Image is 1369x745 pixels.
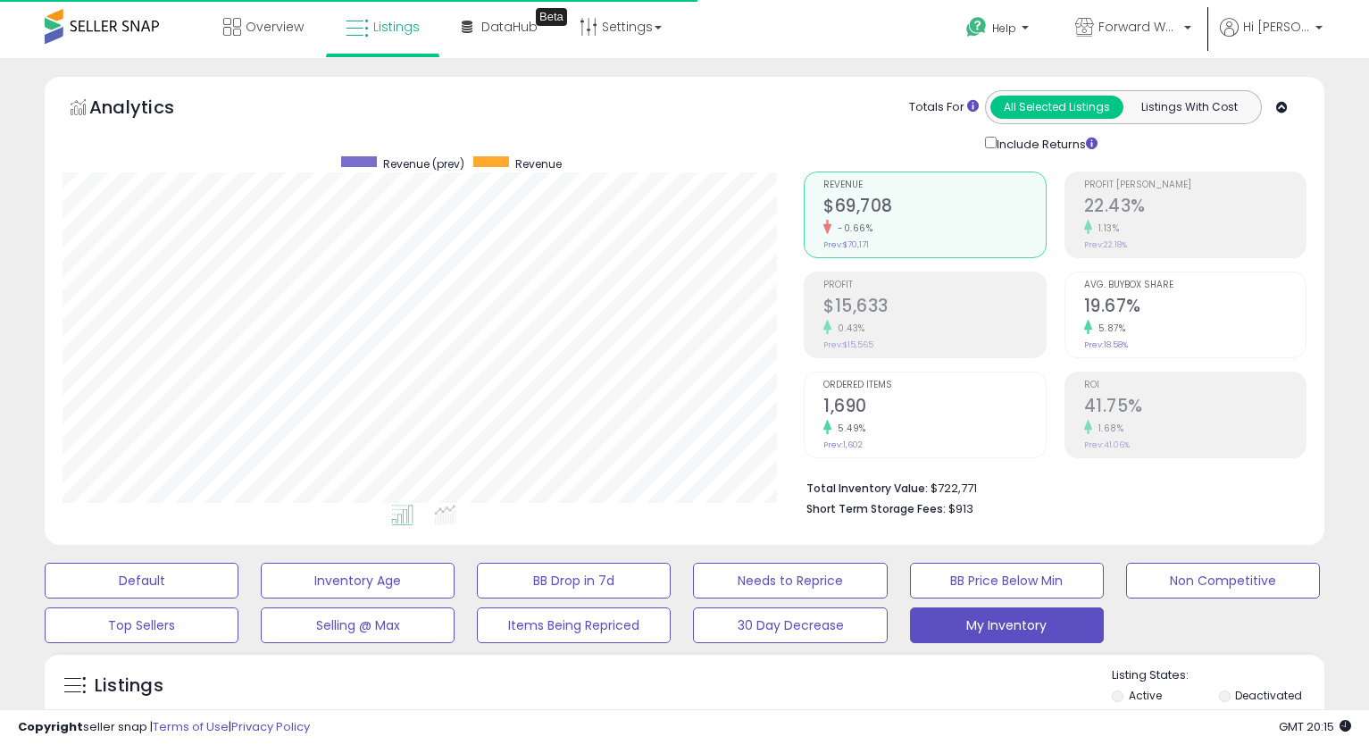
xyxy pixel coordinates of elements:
h5: Analytics [89,95,209,124]
span: Revenue (prev) [383,156,464,172]
h2: $15,633 [823,296,1045,320]
small: 1.68% [1092,422,1124,435]
b: Total Inventory Value: [806,481,928,496]
button: Inventory Age [261,563,455,599]
b: Short Term Storage Fees: [806,501,946,516]
a: Privacy Policy [231,718,310,735]
span: Revenue [823,180,1045,190]
li: $722,771 [806,476,1293,498]
a: Terms of Use [153,718,229,735]
span: Forward Wares [1098,18,1179,36]
small: Prev: $70,171 [823,239,869,250]
i: Get Help [965,16,988,38]
h2: 1,690 [823,396,1045,420]
a: Hi [PERSON_NAME] [1220,18,1323,58]
div: Tooltip anchor [536,8,567,26]
span: Help [992,21,1016,36]
h2: $69,708 [823,196,1045,220]
span: ROI [1084,381,1306,390]
small: Prev: 18.58% [1084,339,1128,350]
small: 5.49% [831,422,866,435]
small: Prev: $15,565 [823,339,873,350]
button: Selling @ Max [261,607,455,643]
small: 0.43% [831,322,865,335]
small: -0.66% [831,222,872,235]
h2: 41.75% [1084,396,1306,420]
a: Help [952,3,1047,58]
label: Active [1129,688,1162,703]
small: 5.87% [1092,322,1126,335]
div: seller snap | | [18,719,310,736]
span: $913 [948,500,973,517]
strong: Copyright [18,718,83,735]
small: Prev: 41.06% [1084,439,1130,450]
h2: 22.43% [1084,196,1306,220]
span: 2025-10-9 20:15 GMT [1279,718,1351,735]
span: Profit [PERSON_NAME] [1084,180,1306,190]
button: 30 Day Decrease [693,607,887,643]
small: Prev: 1,602 [823,439,863,450]
button: Needs to Reprice [693,563,887,599]
h5: Listings [95,674,163,699]
button: Items Being Repriced [477,607,671,643]
span: Listings [373,18,420,36]
small: Prev: 22.18% [1084,239,1127,250]
button: BB Price Below Min [910,563,1104,599]
h2: 19.67% [1084,296,1306,320]
button: Default [45,563,238,599]
button: Listings With Cost [1123,96,1256,119]
button: Non Competitive [1126,563,1320,599]
span: Profit [823,280,1045,290]
span: DataHub [481,18,538,36]
small: 1.13% [1092,222,1120,235]
span: Overview [246,18,304,36]
button: My Inventory [910,607,1104,643]
button: Top Sellers [45,607,238,643]
button: BB Drop in 7d [477,563,671,599]
div: Totals For [909,99,979,116]
span: Avg. Buybox Share [1084,280,1306,290]
div: Include Returns [972,133,1119,154]
p: Listing States: [1112,667,1324,684]
span: Hi [PERSON_NAME] [1243,18,1310,36]
span: Ordered Items [823,381,1045,390]
span: Revenue [515,156,562,172]
button: All Selected Listings [990,96,1123,119]
label: Deactivated [1235,688,1302,703]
